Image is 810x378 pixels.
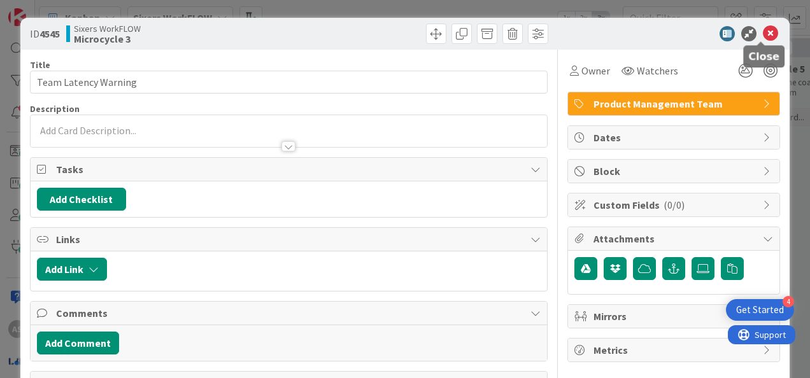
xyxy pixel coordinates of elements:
[593,309,757,324] span: Mirrors
[30,26,60,41] span: ID
[37,258,107,281] button: Add Link
[56,162,524,177] span: Tasks
[30,59,50,71] label: Title
[74,34,141,44] b: Microcycle 3
[581,63,610,78] span: Owner
[593,130,757,145] span: Dates
[56,305,524,321] span: Comments
[593,197,757,213] span: Custom Fields
[664,199,685,211] span: ( 0/0 )
[726,299,794,321] div: Open Get Started checklist, remaining modules: 4
[736,304,784,316] div: Get Started
[593,231,757,246] span: Attachments
[593,342,757,358] span: Metrics
[74,24,141,34] span: Sixers WorkFLOW
[593,96,757,111] span: Product Management Team
[593,164,757,179] span: Block
[27,2,58,17] span: Support
[37,332,119,354] button: Add Comment
[56,232,524,247] span: Links
[748,50,779,62] h5: Close
[37,188,126,211] button: Add Checklist
[39,27,60,40] b: 4545
[637,63,678,78] span: Watchers
[783,296,794,307] div: 4
[30,103,80,115] span: Description
[30,71,548,94] input: type card name here...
